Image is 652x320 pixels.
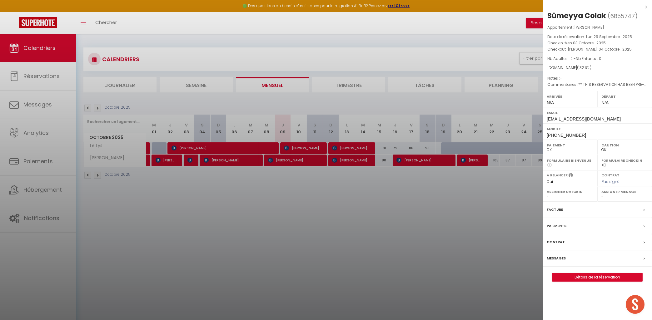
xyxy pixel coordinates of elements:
[547,133,586,138] span: [PHONE_NUMBER]
[552,273,642,281] a: Détails de la réservation
[574,25,604,30] span: [PERSON_NAME]
[601,179,620,184] span: Pas signé
[547,11,606,21] div: Sümeyya Colak
[579,65,586,70] span: 132.1
[601,157,648,164] label: Formulaire Checkin
[626,295,645,314] div: Ouvrir le chat
[547,75,647,81] p: Notes :
[547,56,601,61] span: Nb Adultes : 2 -
[547,157,593,164] label: Formulaire Bienvenue
[547,65,647,71] div: [DOMAIN_NAME]
[552,273,643,282] button: Détails de la réservation
[547,93,593,100] label: Arrivée
[608,12,638,20] span: ( )
[569,173,573,180] i: Sélectionner OUI si vous souhaiter envoyer les séquences de messages post-checkout
[568,47,632,52] span: [PERSON_NAME] 04 Octobre . 2025
[547,126,648,132] label: Mobile
[547,206,563,213] label: Facture
[601,142,648,148] label: Caution
[547,223,566,229] label: Paiements
[560,76,562,81] span: -
[547,34,647,40] p: Date de réservation :
[601,93,648,100] label: Départ
[547,81,647,88] p: Commentaires :
[547,24,647,31] p: Appartement :
[547,142,593,148] label: Paiement
[577,65,591,70] span: ( € )
[547,100,554,105] span: N/A
[547,189,593,195] label: Assigner Checkin
[601,173,620,177] label: Contrat
[547,116,621,121] span: [EMAIL_ADDRESS][DOMAIN_NAME]
[601,189,648,195] label: Assigner Menage
[576,56,601,61] span: Nb Enfants : 0
[547,46,647,52] p: Checkout :
[547,40,647,46] p: Checkin :
[610,12,635,20] span: 6855747
[547,173,568,178] label: A relancer
[547,110,648,116] label: Email
[565,40,606,46] span: Ven 03 Octobre . 2025
[547,255,566,262] label: Messages
[547,239,565,245] label: Contrat
[543,3,647,11] div: x
[601,100,609,105] span: N/A
[586,34,632,39] span: Lun 29 Septembre . 2025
